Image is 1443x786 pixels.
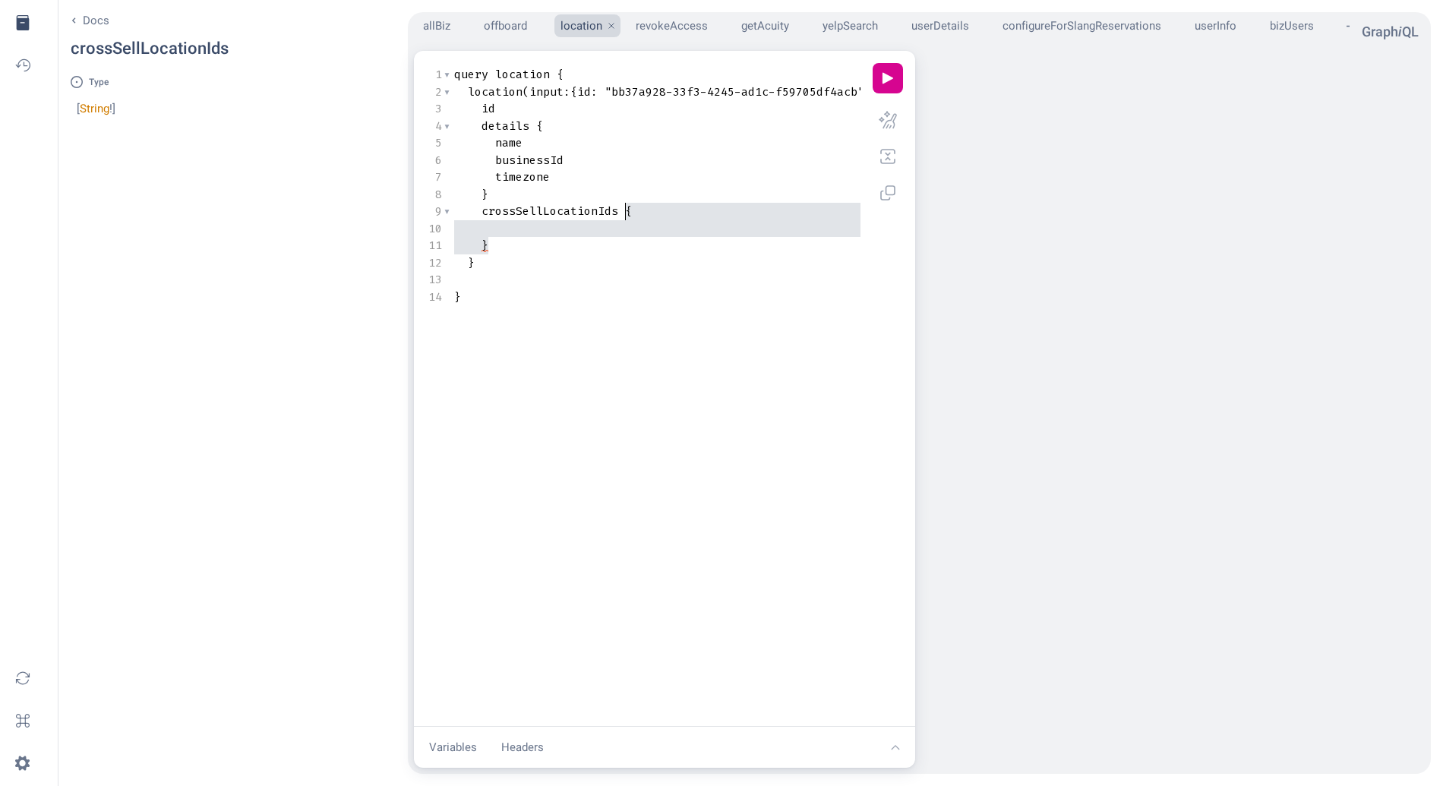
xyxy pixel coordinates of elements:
span: { [625,204,632,219]
div: 6 [426,152,442,169]
span: location [468,84,523,99]
span: "bb37a928-33f3-4245-ad1c-f59705df4acb" [605,84,864,99]
span: crossSellLocationIds [482,204,618,219]
span: ( [523,84,529,99]
div: 13 [426,271,442,289]
button: Show History [6,49,39,82]
div: 1 [426,66,442,84]
div: 9 [426,203,442,220]
span: id [577,84,591,99]
a: String [80,102,109,115]
span: } [454,289,461,305]
button: yelpSearch [816,14,878,38]
button: userInfo [1189,14,1236,38]
span: location [495,67,550,82]
div: Editor Commands [873,63,903,714]
span: details [482,118,529,134]
div: 8 [426,186,442,204]
span: } [468,255,475,270]
div: 4 [426,118,442,135]
div: 7 [426,169,442,186]
span: query [454,67,488,82]
span: input [529,84,564,99]
section: Query Editor [414,51,915,727]
span: :{ [564,84,577,99]
ul: Select active operation [408,5,1350,47]
button: bizUsers [1264,14,1314,38]
span: businessId [495,153,564,168]
a: Go back to Docs [71,12,229,30]
div: location [408,51,1431,774]
button: Close Tab [602,14,620,38]
span: : [591,84,598,99]
span: name [495,135,523,150]
section: Result Window [924,51,1426,768]
div: crossSellLocationIds [71,36,229,61]
button: Headers [492,733,553,762]
button: Hide Documentation Explorer [6,6,39,39]
button: Prettify query (Shift-Ctrl-P) [873,105,903,135]
span: { [557,67,564,82]
button: Merge fragments into query (Shift-Ctrl-M) [873,141,903,172]
div: 14 [426,289,442,306]
span: timezone [495,169,550,185]
button: Add tab [1341,17,1359,35]
span: } [482,238,488,253]
button: revokeAccess [630,14,708,38]
div: 11 [426,237,442,254]
span: { [536,118,543,134]
div: 12 [426,254,442,272]
button: userDetails [905,14,969,38]
span: id [482,101,495,116]
button: offboard [478,14,527,38]
div: Type [71,76,387,88]
button: location [554,14,602,38]
div: 5 [426,134,442,152]
button: Variables [420,733,486,762]
button: Open settings dialog [6,747,39,780]
div: 10 [426,220,442,238]
div: 2 [426,84,442,101]
button: Execute query (Ctrl-Enter) [873,63,903,93]
button: Copy query (Shift-Ctrl-C) [873,178,903,208]
button: configureForSlangReservations [996,14,1161,38]
span: } [482,187,488,202]
button: allBiz [417,14,450,38]
a: GraphiQL [1362,24,1419,39]
button: Open short keys dialog [6,704,39,737]
em: i [1398,24,1402,39]
div: 3 [426,100,442,118]
button: Re-fetch GraphQL schema [6,661,39,695]
div: [ ! ] [77,100,387,118]
button: getAcuity [735,14,789,38]
button: Show editor tools [882,733,909,762]
section: Documentation Explorer [71,12,387,117]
